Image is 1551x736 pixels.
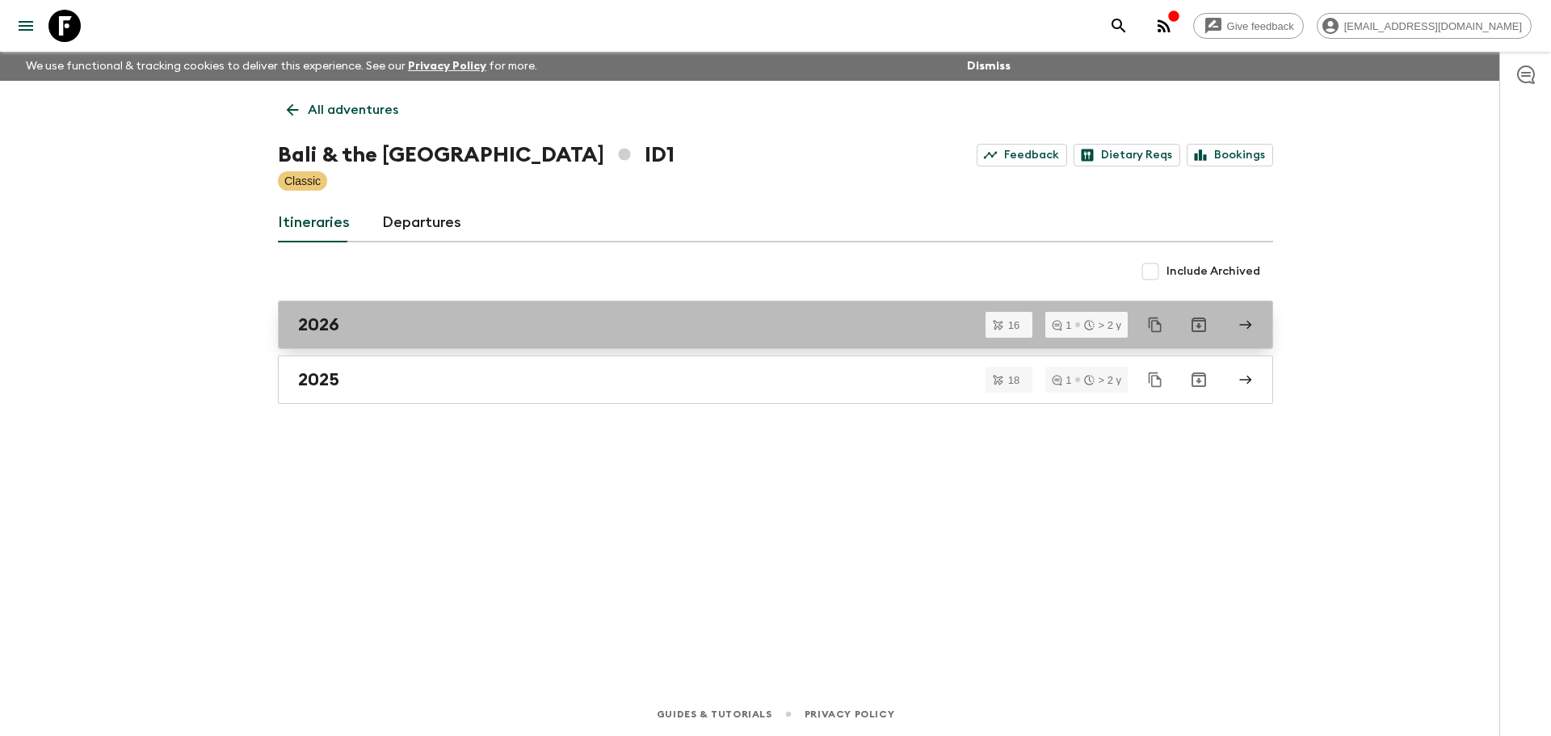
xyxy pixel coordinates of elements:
button: Archive [1183,309,1215,341]
a: All adventures [278,94,407,126]
button: Archive [1183,364,1215,396]
div: 1 [1052,375,1071,385]
a: Bookings [1187,144,1273,166]
a: Guides & Tutorials [657,705,772,723]
h1: Bali & the [GEOGRAPHIC_DATA] ID1 [278,139,675,171]
a: 2025 [278,355,1273,404]
span: Include Archived [1166,263,1260,280]
div: [EMAIL_ADDRESS][DOMAIN_NAME] [1317,13,1532,39]
button: menu [10,10,42,42]
a: Feedback [977,144,1067,166]
button: search adventures [1103,10,1135,42]
span: Give feedback [1218,20,1303,32]
div: > 2 y [1084,375,1121,385]
p: All adventures [308,100,398,120]
span: [EMAIL_ADDRESS][DOMAIN_NAME] [1335,20,1531,32]
button: Duplicate [1141,310,1170,339]
div: > 2 y [1084,320,1121,330]
span: 16 [998,320,1029,330]
p: We use functional & tracking cookies to deliver this experience. See our for more. [19,52,544,81]
a: Itineraries [278,204,350,242]
a: Privacy Policy [805,705,894,723]
a: Privacy Policy [408,61,486,72]
span: 18 [998,375,1029,385]
h2: 2026 [298,314,339,335]
a: Departures [382,204,461,242]
h2: 2025 [298,369,339,390]
p: Classic [284,173,321,189]
a: Give feedback [1193,13,1304,39]
a: 2026 [278,301,1273,349]
button: Duplicate [1141,365,1170,394]
button: Dismiss [963,55,1015,78]
a: Dietary Reqs [1074,144,1180,166]
div: 1 [1052,320,1071,330]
